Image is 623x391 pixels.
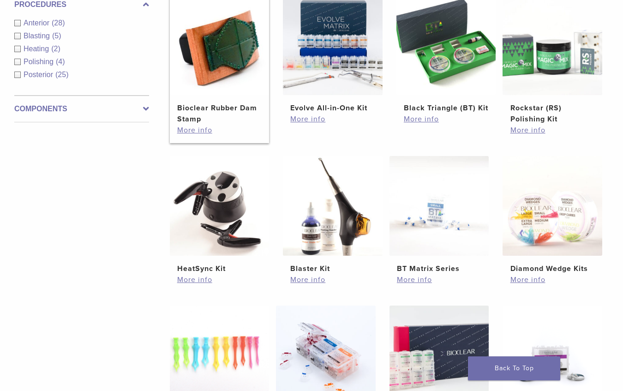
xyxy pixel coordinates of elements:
span: Polishing [24,58,56,66]
a: Back To Top [468,356,560,380]
span: (28) [52,19,65,27]
a: More info [404,114,488,125]
img: Blaster Kit [283,156,383,256]
span: Blasting [24,32,52,40]
a: More info [290,274,375,285]
span: (25) [55,71,68,78]
label: Components [14,103,149,114]
span: Posterior [24,71,55,78]
span: (4) [56,58,65,66]
a: HeatSync KitHeatSync Kit [170,156,270,274]
span: Anterior [24,19,52,27]
a: BT Matrix SeriesBT Matrix Series [389,156,489,274]
h2: Black Triangle (BT) Kit [404,102,488,114]
a: Blaster KitBlaster Kit [283,156,383,274]
a: More info [177,125,262,136]
h2: Rockstar (RS) Polishing Kit [510,102,595,125]
img: Diamond Wedge Kits [503,156,602,256]
h2: Diamond Wedge Kits [510,263,595,274]
h2: HeatSync Kit [177,263,262,274]
h2: Evolve All-in-One Kit [290,102,375,114]
span: (2) [51,45,60,53]
h2: Blaster Kit [290,263,375,274]
span: Heating [24,45,51,53]
img: BT Matrix Series [389,156,489,256]
a: Diamond Wedge KitsDiamond Wedge Kits [503,156,602,274]
img: HeatSync Kit [170,156,270,256]
h2: BT Matrix Series [397,263,481,274]
a: More info [510,274,595,285]
h2: Bioclear Rubber Dam Stamp [177,102,262,125]
a: More info [290,114,375,125]
a: More info [177,274,262,285]
a: More info [510,125,595,136]
a: More info [397,274,481,285]
span: (5) [52,32,61,40]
